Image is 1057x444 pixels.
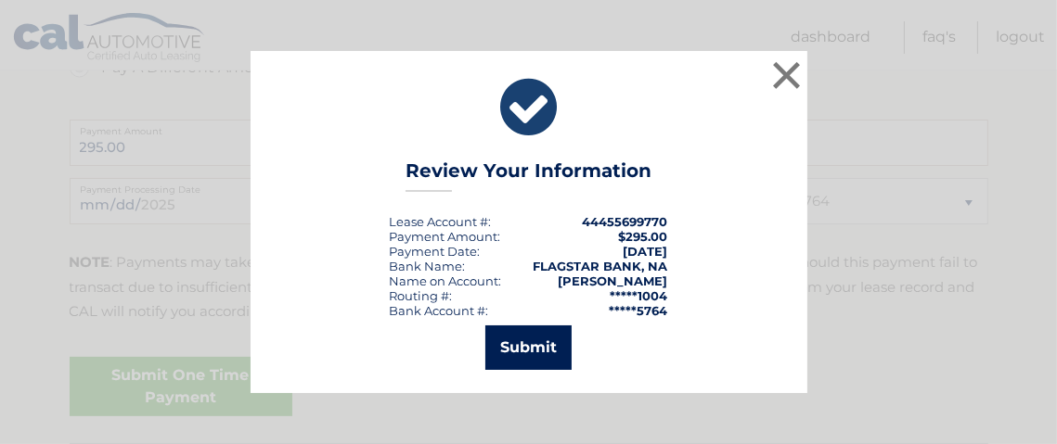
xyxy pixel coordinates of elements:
strong: 44455699770 [583,214,668,229]
span: Payment Date [390,244,478,259]
div: : [390,244,481,259]
h3: Review Your Information [406,159,651,192]
div: Bank Account #: [390,303,489,318]
div: Payment Amount: [390,229,501,244]
button: Submit [485,325,572,370]
strong: [PERSON_NAME] [559,273,668,288]
span: $295.00 [619,229,668,244]
button: × [768,57,806,94]
div: Lease Account #: [390,214,492,229]
div: Routing #: [390,288,453,303]
span: [DATE] [624,244,668,259]
div: Bank Name: [390,259,466,273]
div: Name on Account: [390,273,502,288]
strong: FLAGSTAR BANK, NA [534,259,668,273]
